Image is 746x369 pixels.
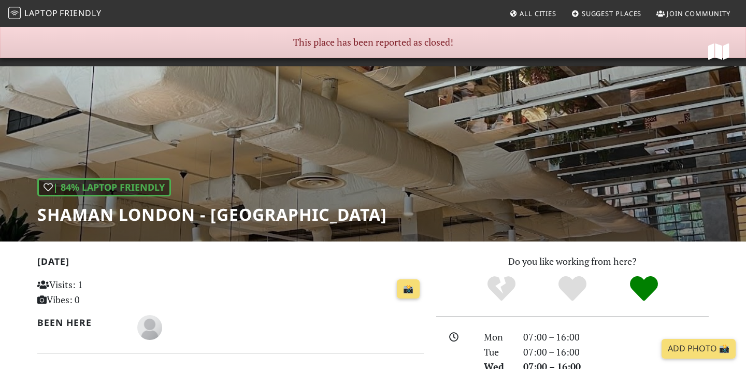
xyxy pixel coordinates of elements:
a: Add Photo 📸 [662,339,736,359]
span: All Cities [520,9,556,18]
h1: Shaman London - [GEOGRAPHIC_DATA] [37,205,387,224]
div: | 84% Laptop Friendly [37,178,171,196]
a: LaptopFriendly LaptopFriendly [8,5,102,23]
h2: Been here [37,317,125,328]
a: 📸 [397,279,420,299]
div: Yes [537,275,608,303]
p: Do you like working from here? [436,254,709,269]
div: Mon [478,330,517,345]
span: Laptop [24,7,58,19]
div: Tue [478,345,517,360]
a: Suggest Places [567,4,646,23]
h2: [DATE] [37,256,424,271]
span: Lydia Cole [137,320,162,333]
div: No [466,275,537,303]
p: Visits: 1 Vibes: 0 [37,277,158,307]
span: Join Community [667,9,730,18]
div: Definitely! [608,275,680,303]
img: blank-535327c66bd565773addf3077783bbfce4b00ec00e9fd257753287c682c7fa38.png [137,315,162,340]
div: 07:00 – 16:00 [517,345,715,360]
img: LaptopFriendly [8,7,21,19]
a: Join Community [652,4,735,23]
div: 07:00 – 16:00 [517,330,715,345]
span: Friendly [60,7,101,19]
span: Suggest Places [582,9,642,18]
a: All Cities [505,4,561,23]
